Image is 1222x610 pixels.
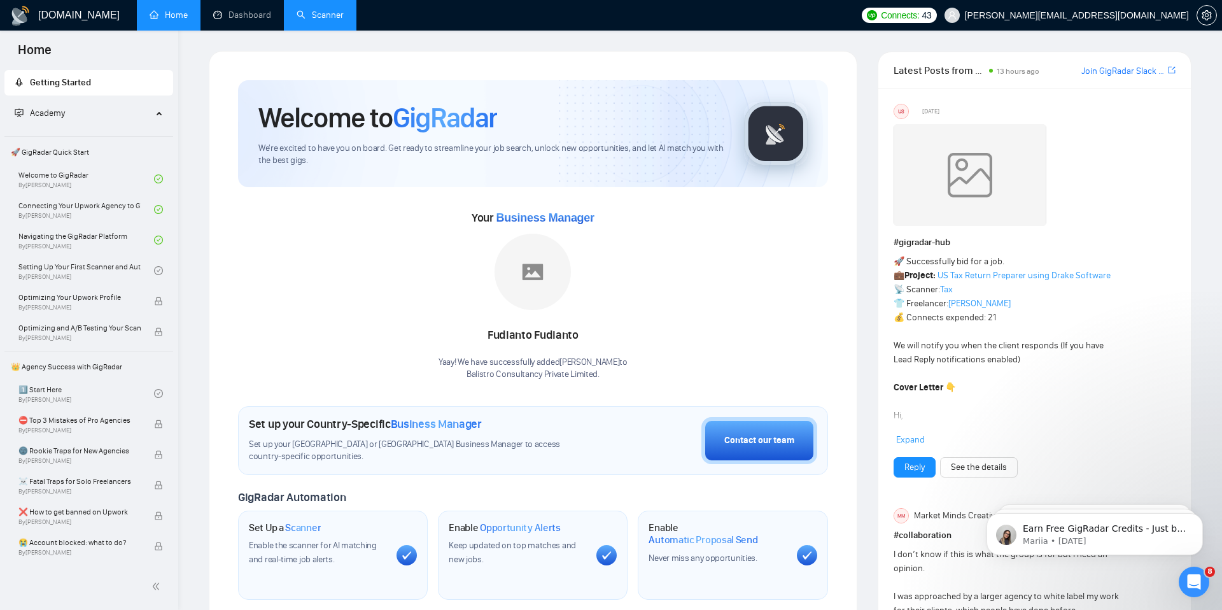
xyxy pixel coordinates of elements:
[154,450,163,459] span: lock
[8,41,62,67] span: Home
[649,553,757,564] span: Never miss any opportunities.
[30,77,91,88] span: Getting Started
[4,70,173,96] li: Getting Started
[948,298,1011,309] a: [PERSON_NAME]
[724,434,794,448] div: Contact our team
[154,542,163,551] span: lock
[894,457,936,478] button: Reply
[922,8,932,22] span: 43
[249,417,482,431] h1: Set up your Country-Specific
[881,8,919,22] span: Connects:
[15,108,65,118] span: Academy
[904,460,925,474] a: Reply
[18,488,141,495] span: By [PERSON_NAME]
[1168,64,1176,76] a: export
[18,457,141,465] span: By [PERSON_NAME]
[249,439,590,463] span: Set up your [GEOGRAPHIC_DATA] or [GEOGRAPHIC_DATA] Business Manager to access country-specific op...
[18,518,141,526] span: By [PERSON_NAME]
[1168,65,1176,75] span: export
[258,143,724,167] span: We're excited to have you on board. Get ready to streamline your job search, unlock new opportuni...
[894,509,908,523] div: MM
[951,460,1007,474] a: See the details
[18,506,141,518] span: ❌ How to get banned on Upwork
[649,534,757,546] span: Automatic Proposal Send
[391,417,482,431] span: Business Manager
[938,270,1111,281] a: US Tax Return Preparer using Drake Software
[894,62,986,78] span: Latest Posts from the GigRadar Community
[894,104,908,118] div: US
[904,270,936,281] strong: Project:
[154,266,163,275] span: check-circle
[894,528,1176,543] h1: # collaboration
[867,10,877,20] img: upwork-logo.png
[18,304,141,311] span: By [PERSON_NAME]
[297,10,344,20] a: searchScanner
[30,108,65,118] span: Academy
[18,322,141,334] span: Optimizing and A/B Testing Your Scanner for Better Results
[439,369,628,381] p: Balistro Consultancy Private Limited .
[393,101,497,135] span: GigRadar
[495,234,571,310] img: placeholder.png
[1197,5,1217,25] button: setting
[154,205,163,214] span: check-circle
[18,444,141,457] span: 🌚 Rookie Traps for New Agencies
[15,108,24,117] span: fund-projection-screen
[649,521,786,546] h1: Enable
[18,165,154,193] a: Welcome to GigRadarBy[PERSON_NAME]
[154,297,163,306] span: lock
[914,509,999,523] span: Market Minds Creative
[10,6,31,26] img: logo
[1197,10,1217,20] a: setting
[480,521,561,534] span: Opportunity Alerts
[439,325,628,346] div: Fudianto Fudianto
[154,420,163,429] span: lock
[472,211,594,225] span: Your
[997,67,1039,76] span: 13 hours ago
[439,357,628,381] div: Yaay! We have successfully added [PERSON_NAME] to
[15,78,24,87] span: rocket
[744,102,808,166] img: gigradar-logo.png
[6,139,172,165] span: 🚀 GigRadar Quick Start
[18,226,154,254] a: Navigating the GigRadar PlatformBy[PERSON_NAME]
[154,481,163,490] span: lock
[449,521,561,534] h1: Enable
[18,257,154,285] a: Setting Up Your First Scanner and Auto-BidderBy[PERSON_NAME]
[249,540,377,565] span: Enable the scanner for AI matching and real-time job alerts.
[18,427,141,434] span: By [PERSON_NAME]
[940,284,953,295] a: Tax
[154,389,163,398] span: check-circle
[18,475,141,488] span: ☠️ Fatal Traps for Solo Freelancers
[18,334,141,342] span: By [PERSON_NAME]
[238,490,346,504] span: GigRadar Automation
[213,10,271,20] a: dashboardDashboard
[18,291,141,304] span: Optimizing Your Upwork Profile
[967,486,1222,576] iframe: Intercom notifications message
[496,211,594,224] span: Business Manager
[18,414,141,427] span: ⛔ Top 3 Mistakes of Pro Agencies
[6,354,172,379] span: 👑 Agency Success with GigRadar
[894,382,956,393] strong: Cover Letter 👇
[154,174,163,183] span: check-circle
[18,379,154,408] a: 1️⃣ Start HereBy[PERSON_NAME]
[922,106,939,117] span: [DATE]
[1081,64,1165,78] a: Join GigRadar Slack Community
[18,536,141,549] span: 😭 Account blocked: what to do?
[18,195,154,223] a: Connecting Your Upwork Agency to GigRadarBy[PERSON_NAME]
[449,540,576,565] span: Keep updated on top matches and new jobs.
[896,434,925,445] span: Expand
[894,236,1176,250] h1: # gigradar-hub
[894,124,1046,226] img: weqQh+iSagEgQAAAABJRU5ErkJggg==
[258,101,497,135] h1: Welcome to
[249,521,321,534] h1: Set Up a
[285,521,321,534] span: Scanner
[154,236,163,245] span: check-circle
[948,11,957,20] span: user
[1205,567,1215,577] span: 8
[18,549,141,557] span: By [PERSON_NAME]
[154,511,163,520] span: lock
